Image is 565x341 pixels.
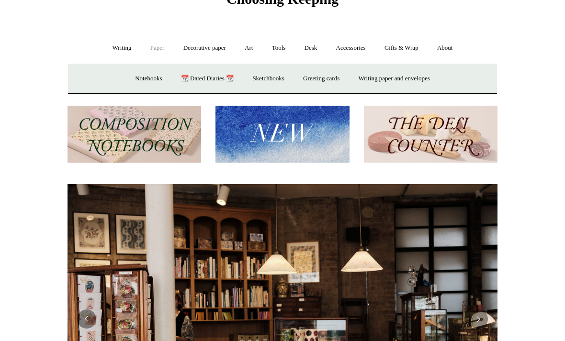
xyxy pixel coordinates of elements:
[68,106,201,163] img: 202302 Composition ledgers.jpg__PID:69722ee6-fa44-49dd-a067-31375e5d54ec
[376,35,427,61] a: Gifts & Wrap
[175,35,235,61] a: Decorative paper
[142,35,173,61] a: Paper
[328,35,374,61] a: Accessories
[263,35,294,61] a: Tools
[350,66,439,91] a: Writing paper and envelopes
[364,106,497,163] img: The Deli Counter
[126,66,170,91] a: Notebooks
[215,106,349,163] img: New.jpg__PID:f73bdf93-380a-4a35-bcfe-7823039498e1
[172,66,242,91] a: 📆 Dated Diaries 📆
[244,66,293,91] a: Sketchbooks
[429,35,462,61] a: About
[296,35,326,61] a: Desk
[469,309,488,329] button: Next
[104,35,140,61] a: Writing
[294,66,348,91] a: Greeting cards
[236,35,261,61] a: Art
[77,309,96,329] button: Previous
